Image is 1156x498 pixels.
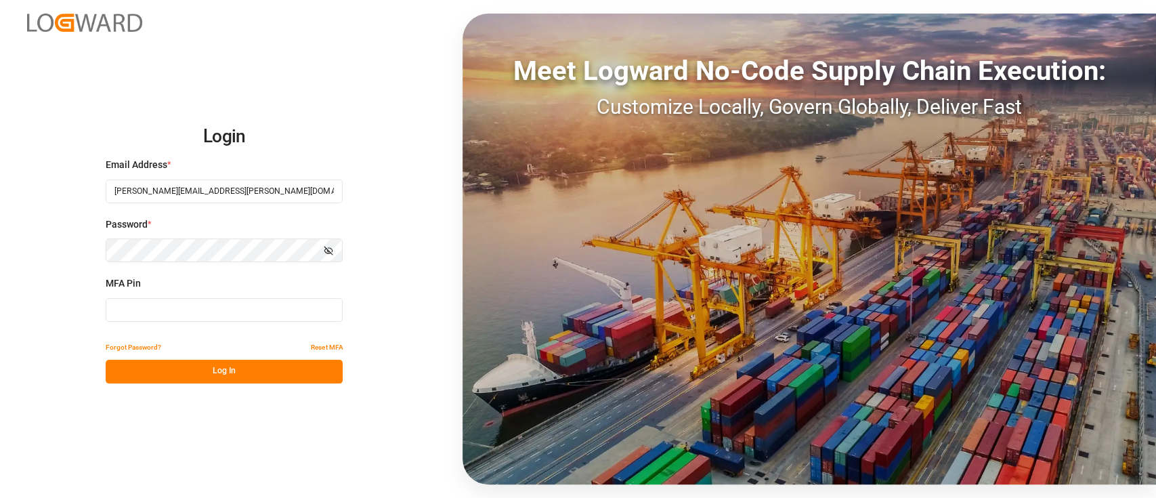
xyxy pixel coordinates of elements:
[463,91,1156,122] div: Customize Locally, Govern Globally, Deliver Fast
[311,336,343,360] button: Reset MFA
[106,276,141,291] span: MFA Pin
[106,180,343,203] input: Enter your email
[106,115,343,159] h2: Login
[106,217,148,232] span: Password
[106,336,161,360] button: Forgot Password?
[27,14,142,32] img: Logward_new_orange.png
[463,51,1156,91] div: Meet Logward No-Code Supply Chain Execution:
[106,158,167,172] span: Email Address
[106,360,343,383] button: Log In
